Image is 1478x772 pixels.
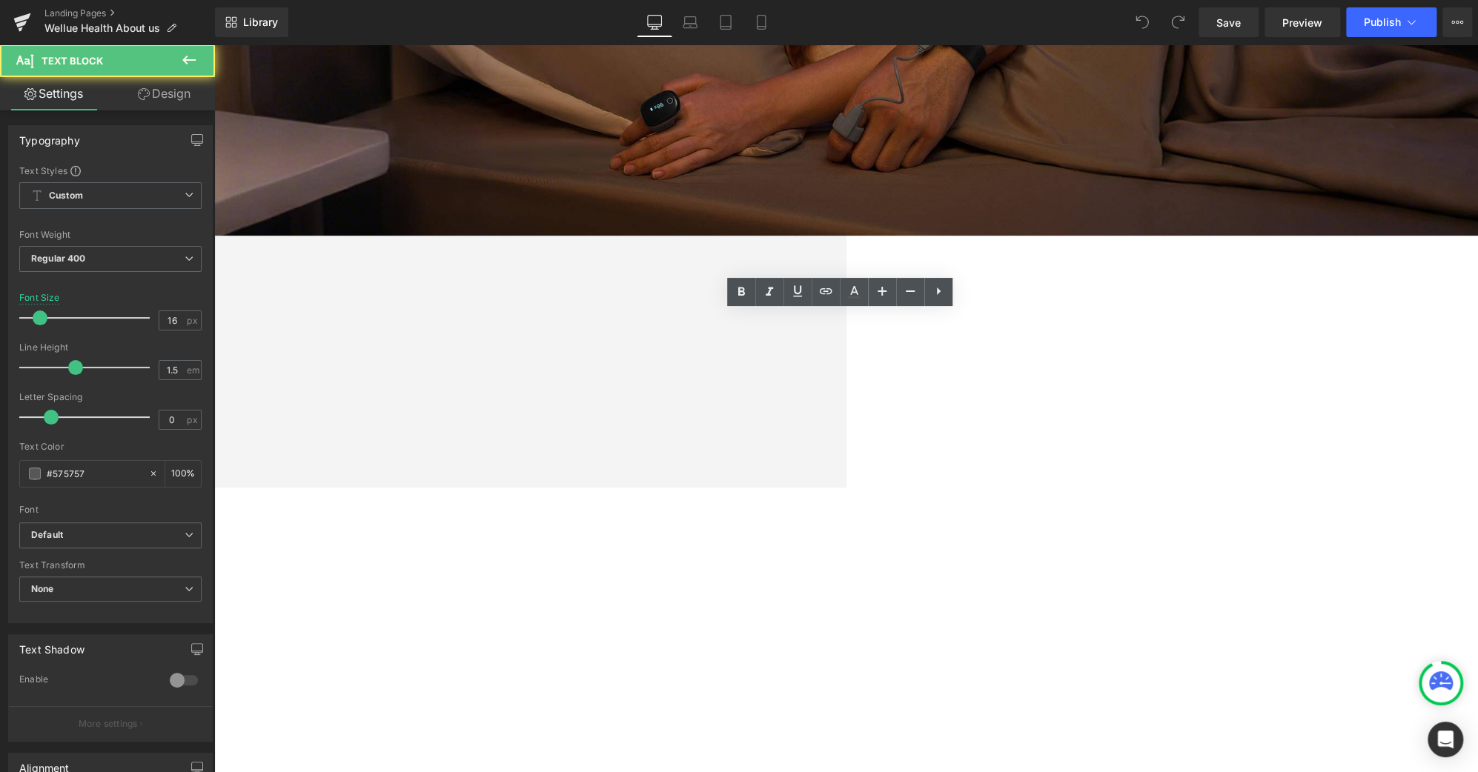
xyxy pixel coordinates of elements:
b: Custom [49,190,83,202]
i: Default [31,529,63,542]
a: Landing Pages [44,7,215,19]
button: More settings [9,706,212,741]
span: Library [243,16,278,29]
a: Laptop [672,7,708,37]
div: Font Weight [19,230,202,240]
span: Save [1216,15,1241,30]
div: Typography [19,126,80,147]
a: Preview [1265,7,1340,37]
input: Color [47,465,142,482]
span: Preview [1282,15,1322,30]
button: More [1442,7,1472,37]
span: Text Block [42,55,103,67]
span: Wellue Health About us [44,22,160,34]
div: Font Size [19,293,60,303]
a: Design [110,77,218,110]
b: None [31,583,54,594]
span: px [187,316,199,325]
div: Open Intercom Messenger [1428,722,1463,757]
button: Redo [1163,7,1193,37]
b: Regular 400 [31,253,86,264]
div: Font [19,505,202,515]
div: Enable [19,673,155,689]
span: em [187,365,199,375]
div: Text Shadow [19,635,84,656]
p: More settings [79,717,138,731]
div: % [165,461,201,487]
button: Undo [1127,7,1157,37]
a: Desktop [637,7,672,37]
div: Line Height [19,342,202,353]
div: Text Color [19,442,202,452]
span: px [187,415,199,425]
a: Tablet [708,7,743,37]
div: Text Styles [19,164,202,176]
div: Text Transform [19,560,202,570]
a: Mobile [743,7,779,37]
button: Publish [1346,7,1436,37]
a: New Library [215,7,288,37]
div: Letter Spacing [19,392,202,402]
span: Publish [1364,16,1401,28]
